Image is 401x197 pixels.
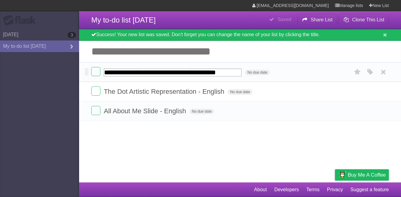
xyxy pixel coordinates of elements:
[350,184,389,195] a: Suggest a feature
[91,106,100,115] label: Done
[245,70,270,75] span: No due date
[79,29,401,41] div: Success! Your new list was saved. Don't forget you can change the name of your list by clicking t...
[352,17,384,22] b: Clone This List
[228,89,252,95] span: No due date
[68,32,76,38] b: 3
[104,107,187,115] span: All About Me Slide - English
[297,14,337,25] button: Share List
[3,15,40,26] div: Flask
[190,109,214,114] span: No due date
[104,88,226,95] span: The Dot Artistic Representation - English
[335,169,389,181] a: Buy me a coffee
[352,67,363,77] label: Star task
[274,184,299,195] a: Developers
[91,67,100,76] label: Done
[339,14,389,25] button: Clone This List
[311,17,333,22] b: Share List
[277,17,291,22] b: Saved
[254,184,267,195] a: About
[327,184,343,195] a: Privacy
[91,16,156,24] span: My to-do list [DATE]
[338,170,346,180] img: Buy me a coffee
[306,184,320,195] a: Terms
[91,86,100,96] label: Done
[348,170,386,180] span: Buy me a coffee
